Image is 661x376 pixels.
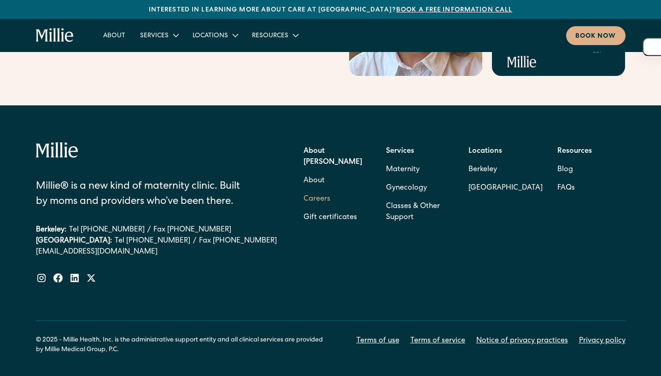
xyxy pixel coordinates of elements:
[386,161,420,179] a: Maternity
[468,161,543,179] a: Berkeley
[185,28,245,43] div: Locations
[386,148,414,155] strong: Services
[304,208,357,227] a: Gift certificates
[115,236,190,247] a: Tel [PHONE_NUMBER]
[36,336,331,355] div: © 2025 - Millie Health, Inc. is the administrative support entity and all clinical services are p...
[386,197,454,227] a: Classes & Other Support
[36,247,277,258] a: [EMAIL_ADDRESS][DOMAIN_NAME]
[252,31,288,41] div: Resources
[36,225,66,236] div: Berkeley:
[468,179,543,197] a: [GEOGRAPHIC_DATA]
[468,148,502,155] strong: Locations
[147,225,151,236] div: /
[193,31,228,41] div: Locations
[199,236,277,247] a: Fax [PHONE_NUMBER]
[133,28,185,43] div: Services
[304,172,325,190] a: About
[36,236,112,247] div: [GEOGRAPHIC_DATA]:
[396,7,512,13] a: Book a free information call
[357,336,399,347] a: Terms of use
[69,225,145,236] a: Tel [PHONE_NUMBER]
[96,28,133,43] a: About
[245,28,305,43] div: Resources
[36,179,253,210] div: Millie® is a new kind of maternity clinic. Built by moms and providers who’ve been there.
[386,179,427,197] a: Gynecology
[153,225,231,236] a: Fax [PHONE_NUMBER]
[557,161,573,179] a: Blog
[557,179,575,197] a: FAQs
[36,28,74,43] a: home
[304,148,362,166] strong: About [PERSON_NAME]
[557,148,592,155] strong: Resources
[566,26,626,45] a: Book now
[575,32,616,41] div: Book now
[476,336,568,347] a: Notice of privacy practices
[410,336,465,347] a: Terms of service
[579,336,626,347] a: Privacy policy
[140,31,169,41] div: Services
[304,190,330,208] a: Careers
[193,236,196,247] div: /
